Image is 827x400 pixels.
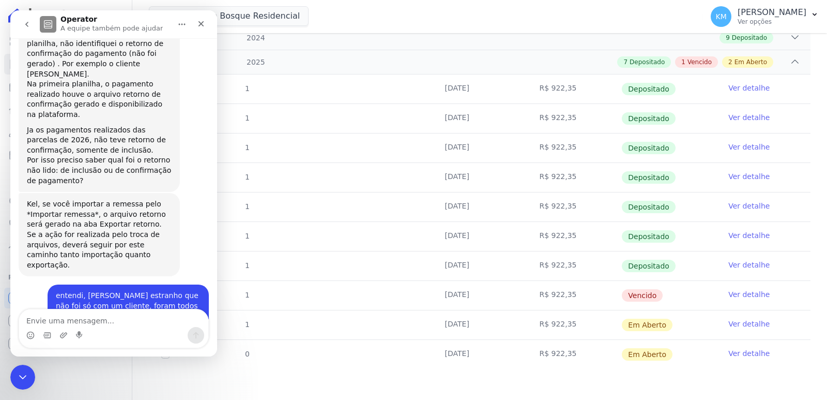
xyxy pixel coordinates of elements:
[433,163,527,192] td: [DATE]
[45,280,190,351] div: entendi, [PERSON_NAME] estranho que não foi só com um cliente, foram todos do mes de agosto, mesm...
[10,365,35,390] iframe: Intercom live chat
[738,7,806,18] p: [PERSON_NAME]
[527,340,621,369] td: R$ 922,35
[622,112,676,125] span: Depositado
[149,6,309,26] button: Morada Do Bosque Residencial
[433,104,527,133] td: [DATE]
[8,274,198,359] div: Kerolayne diz…
[244,84,250,93] span: 1
[433,75,527,103] td: [DATE]
[630,57,665,67] span: Depositado
[622,319,672,331] span: Em Aberto
[622,348,672,361] span: Em Aberto
[702,2,827,31] button: KM [PERSON_NAME] Ver opções
[66,321,74,329] button: Start recording
[10,10,217,357] iframe: Intercom live chat
[433,251,527,280] td: [DATE]
[622,260,676,272] span: Depositado
[728,348,770,359] a: Ver detalhe
[433,310,527,339] td: [DATE]
[16,321,24,329] button: Selecionador de Emoji
[8,183,170,266] div: Kel, se você importar a remessa pelo *Importar remessa*, o arquivo retorno será gerado na aba Exp...
[244,291,250,299] span: 1
[17,115,161,145] div: Ja os pagamentos realizados das parcelas de 2026, não teve retorno de confirmação, somente de inc...
[244,261,250,270] span: 1
[728,142,770,152] a: Ver detalhe
[433,222,527,251] td: [DATE]
[728,171,770,182] a: Ver detalhe
[687,57,712,67] span: Vencido
[244,232,250,240] span: 1
[527,75,621,103] td: R$ 922,35
[244,202,250,211] span: 1
[4,288,128,308] a: Recebíveis
[728,260,770,270] a: Ver detalhe
[17,189,161,219] div: Kel, se você importar a remessa pelo *Importar remessa*, o arquivo retorno será gerado na aba Exp...
[4,310,128,331] a: Conta Hent
[244,114,250,122] span: 1
[527,192,621,221] td: R$ 922,35
[622,83,676,95] span: Depositado
[728,319,770,329] a: Ver detalhe
[244,350,250,358] span: 0
[715,13,726,20] span: KM
[527,134,621,162] td: R$ 922,35
[527,222,621,251] td: R$ 922,35
[37,274,198,358] div: entendi, [PERSON_NAME] estranho que não foi só com um cliente, foram todos do mes de agosto, mesm...
[622,142,676,154] span: Depositado
[433,281,527,310] td: [DATE]
[433,192,527,221] td: [DATE]
[49,321,57,329] button: Upload do anexo
[622,230,676,243] span: Depositado
[734,57,767,67] span: Em Aberto
[728,57,732,67] span: 2
[622,289,663,302] span: Vencido
[728,230,770,241] a: Ver detalhe
[527,310,621,339] td: R$ 922,35
[17,69,161,109] div: Na primeira planilha, o pagamento realizado houve o arquivo retorno de confirmação gerado e dispo...
[4,77,128,97] a: Parcelas
[244,320,250,329] span: 1
[4,122,128,143] a: Clientes
[433,340,527,369] td: [DATE]
[622,171,676,184] span: Depositado
[728,289,770,300] a: Ver detalhe
[738,18,806,26] p: Ver opções
[4,190,128,211] a: Crédito
[4,99,128,120] a: Lotes
[4,168,128,188] a: Transferências
[17,145,161,175] div: Por isso preciso saber qual foi o retorno não lido: de inclusão ou de confirmação de pagamento?
[50,13,152,23] p: A equipe também pode ajudar
[8,183,198,274] div: Adriane diz…
[726,33,730,42] span: 9
[527,163,621,192] td: R$ 922,35
[244,143,250,152] span: 1
[4,54,128,75] a: Contratos
[527,281,621,310] td: R$ 922,35
[177,317,194,333] button: Enviar uma mensagem
[433,134,527,162] td: [DATE]
[8,271,124,284] div: Plataformas
[681,57,685,67] span: 1
[17,18,161,69] div: Quando consultei os nomes das planilha, não identifiquei o retorno de confirmação do pagamento (n...
[622,201,676,213] span: Depositado
[244,173,250,181] span: 1
[728,83,770,93] a: Ver detalhe
[728,201,770,211] a: Ver detalhe
[33,321,41,329] button: Selecionador de GIF
[527,104,621,133] td: R$ 922,35
[4,213,128,234] a: Negativação
[4,145,128,166] a: Minha Carteira
[17,219,161,260] div: Se a ação for realizada pelo troca de arquivos, deverá seguir por este caminho tanto importação q...
[623,57,627,67] span: 7
[4,31,128,52] a: Visão Geral
[732,33,767,42] span: Depositado
[527,251,621,280] td: R$ 922,35
[9,299,198,317] textarea: Envie uma mensagem...
[181,4,200,23] div: Fechar
[162,4,181,24] button: Início
[4,236,128,257] a: Troca de Arquivos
